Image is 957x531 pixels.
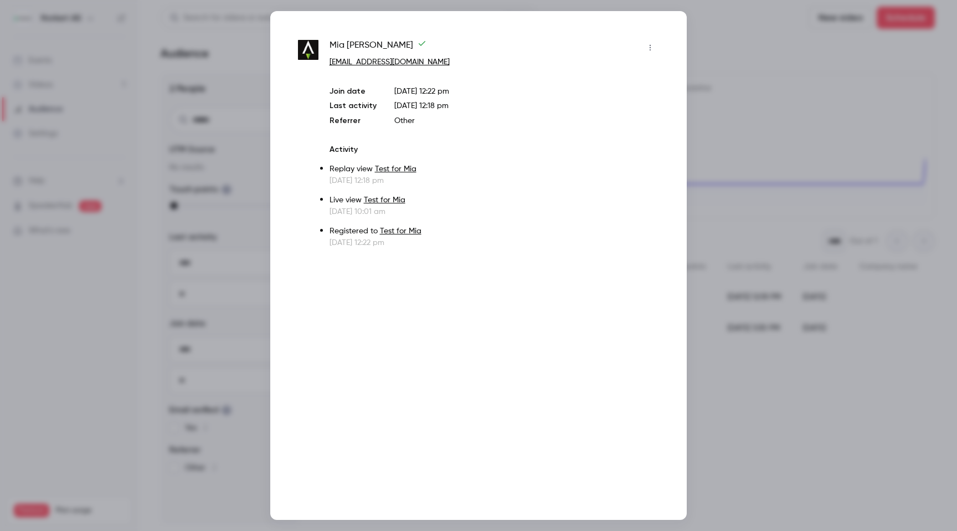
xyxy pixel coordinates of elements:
span: [DATE] 12:18 pm [394,102,449,110]
a: Test for Mia [375,165,416,173]
p: [DATE] 12:22 pm [330,237,659,248]
p: Other [394,115,659,126]
p: [DATE] 12:18 pm [330,175,659,186]
p: Activity [330,144,659,155]
p: Registered to [330,226,659,237]
p: Live view [330,195,659,206]
img: norkart.no [298,40,318,60]
a: Test for Mia [380,227,421,235]
span: Mia [PERSON_NAME] [330,39,426,57]
p: Join date [330,86,377,97]
p: [DATE] 10:01 am [330,206,659,217]
a: [EMAIL_ADDRESS][DOMAIN_NAME] [330,58,450,66]
a: Test for Mia [364,196,405,204]
p: Referrer [330,115,377,126]
p: Last activity [330,100,377,112]
p: [DATE] 12:22 pm [394,86,659,97]
p: Replay view [330,164,659,175]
